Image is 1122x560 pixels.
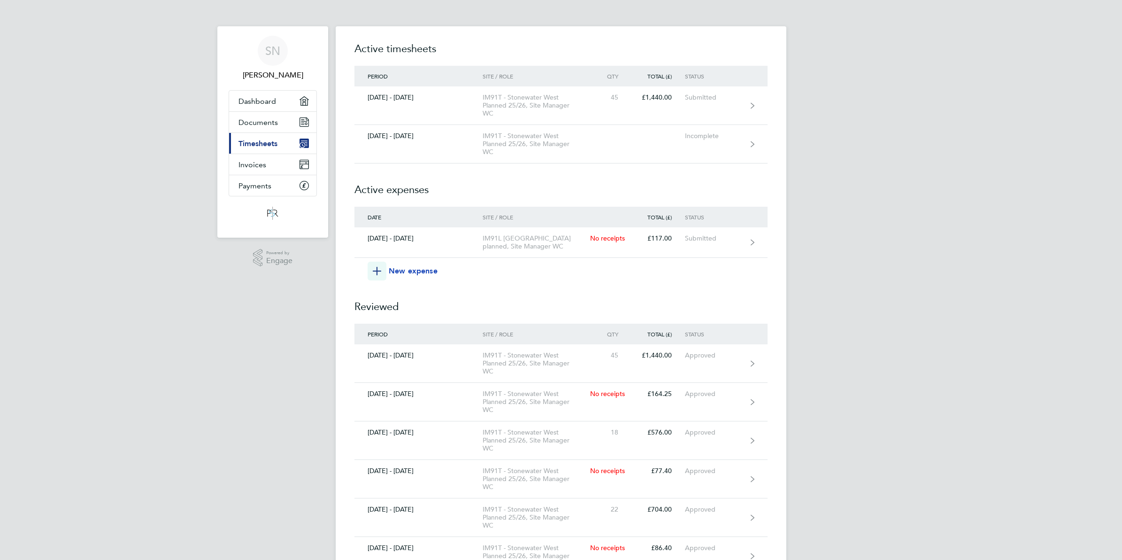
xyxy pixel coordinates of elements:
span: Invoices [238,160,266,169]
a: [DATE] - [DATE]IM91T - Stonewater West Planned 25/26, Site Manager WCNo receipts£77.40Approved [354,460,768,498]
div: IM91T - Stonewater West Planned 25/26, Site Manager WC [483,506,590,529]
div: Submitted [685,93,743,101]
div: Status [685,214,743,220]
div: £77.40 [631,467,685,475]
span: Steve Nickless [229,70,317,81]
div: 45 [590,93,631,101]
div: Total (£) [631,214,685,220]
div: No receipts [590,544,631,552]
div: [DATE] - [DATE] [354,428,483,436]
div: £164.25 [631,390,685,398]
div: Status [685,73,743,79]
div: Total (£) [631,73,685,79]
div: Site / Role [483,331,590,337]
div: [DATE] - [DATE] [354,544,483,552]
h2: Active expenses [354,163,768,207]
div: IM91T - Stonewater West Planned 25/26, Site Manager WC [483,351,590,375]
a: [DATE] - [DATE]IM91T - Stonewater West Planned 25/26, Site Manager WCIncomplete [354,125,768,163]
div: No receipts [590,234,631,242]
div: Qty [590,331,631,337]
div: IM91T - Stonewater West Planned 25/26, Site Manager WC [483,93,590,117]
a: [DATE] - [DATE]IM91T - Stonewater West Planned 25/26, Site Manager WC45£1,440.00Approved [354,344,768,383]
a: Documents [229,112,316,132]
div: IM91T - Stonewater West Planned 25/26, Site Manager WC [483,132,590,156]
img: psrsolutions-logo-retina.png [264,206,281,221]
div: Date [354,214,483,220]
h2: Reviewed [354,280,768,324]
a: Dashboard [229,91,316,111]
a: [DATE] - [DATE]IM91L [GEOGRAPHIC_DATA] planned, Site Manager WCNo receipts£117.00Submitted [354,227,768,258]
div: [DATE] - [DATE] [354,234,483,242]
span: SN [265,45,280,57]
a: [DATE] - [DATE]IM91T - Stonewater West Planned 25/26, Site Manager WC45£1,440.00Submitted [354,86,768,125]
div: Approved [685,390,743,398]
div: Total (£) [631,331,685,337]
div: Approved [685,506,743,513]
div: [DATE] - [DATE] [354,132,483,140]
span: Period [368,72,388,80]
button: New expense [368,262,438,280]
span: Payments [238,181,271,190]
div: No receipts [590,467,631,475]
div: Submitted [685,234,743,242]
a: [DATE] - [DATE]IM91T - Stonewater West Planned 25/26, Site Manager WCNo receipts£164.25Approved [354,383,768,421]
span: Dashboard [238,97,276,106]
div: [DATE] - [DATE] [354,351,483,359]
div: Approved [685,467,743,475]
a: [DATE] - [DATE]IM91T - Stonewater West Planned 25/26, Site Manager WC22£704.00Approved [354,498,768,537]
div: Approved [685,428,743,436]
div: [DATE] - [DATE] [354,390,483,398]
div: £1,440.00 [631,351,685,359]
a: Invoices [229,154,316,175]
div: IM91L [GEOGRAPHIC_DATA] planned, Site Manager WC [483,234,590,250]
h2: Active timesheets [354,41,768,66]
div: £576.00 [631,428,685,436]
span: New expense [389,265,438,277]
div: £117.00 [631,234,685,242]
span: Timesheets [238,139,277,148]
div: No receipts [590,390,631,398]
div: [DATE] - [DATE] [354,467,483,475]
span: Powered by [266,249,292,257]
div: IM91T - Stonewater West Planned 25/26, Site Manager WC [483,390,590,414]
div: 18 [590,428,631,436]
a: SN[PERSON_NAME] [229,36,317,81]
div: 45 [590,351,631,359]
a: Go to home page [229,206,317,221]
div: 22 [590,506,631,513]
a: Powered byEngage [253,249,293,267]
div: Site / Role [483,214,590,220]
div: Qty [590,73,631,79]
div: £86.40 [631,544,685,552]
div: IM91T - Stonewater West Planned 25/26, Site Manager WC [483,467,590,491]
a: Payments [229,175,316,196]
nav: Main navigation [217,26,328,238]
div: Approved [685,351,743,359]
a: [DATE] - [DATE]IM91T - Stonewater West Planned 25/26, Site Manager WC18£576.00Approved [354,421,768,460]
div: Approved [685,544,743,552]
div: Status [685,331,743,337]
div: [DATE] - [DATE] [354,93,483,101]
div: IM91T - Stonewater West Planned 25/26, Site Manager WC [483,428,590,452]
a: Timesheets [229,133,316,154]
div: £1,440.00 [631,93,685,101]
div: [DATE] - [DATE] [354,506,483,513]
span: Period [368,330,388,338]
div: Incomplete [685,132,743,140]
span: Documents [238,118,278,127]
span: Engage [266,257,292,265]
div: £704.00 [631,506,685,513]
div: Site / Role [483,73,590,79]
